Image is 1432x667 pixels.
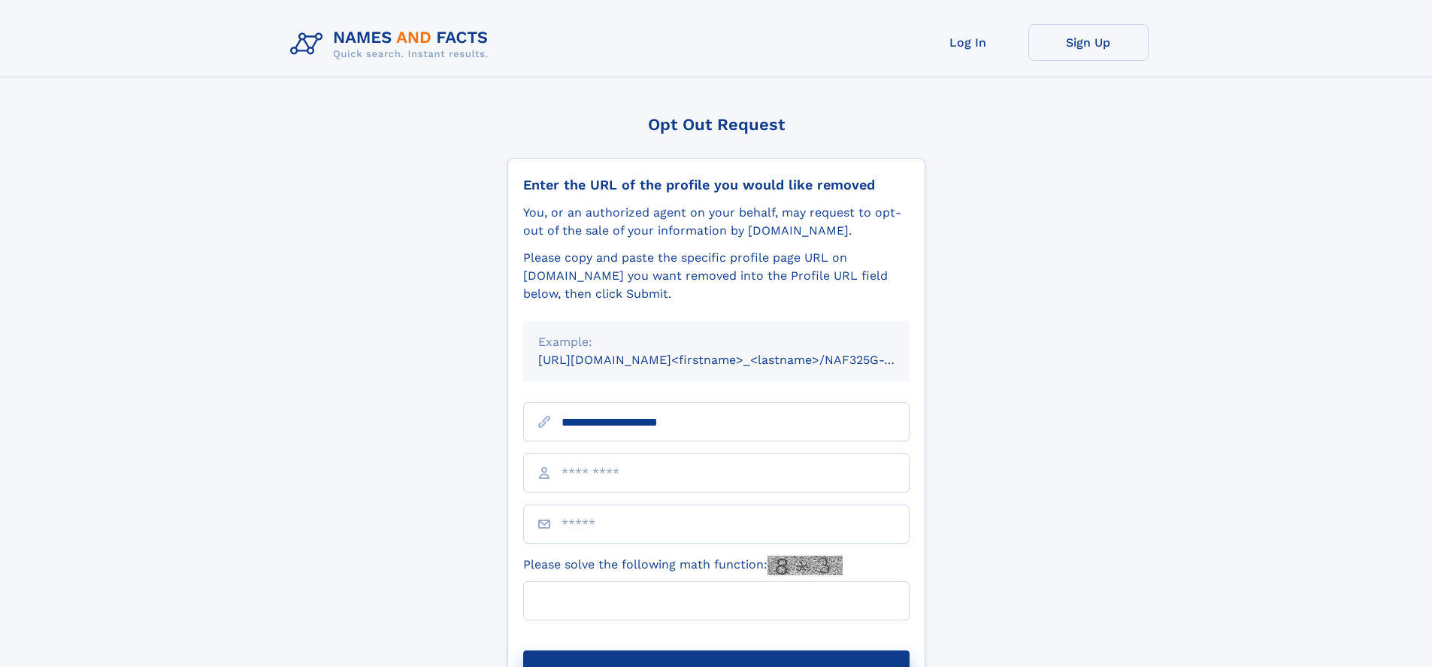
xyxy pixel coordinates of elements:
small: [URL][DOMAIN_NAME]<firstname>_<lastname>/NAF325G-xxxxxxxx [538,353,938,367]
div: You, or an authorized agent on your behalf, may request to opt-out of the sale of your informatio... [523,204,910,240]
div: Enter the URL of the profile you would like removed [523,177,910,193]
div: Example: [538,333,895,351]
a: Log In [908,24,1028,61]
div: Please copy and paste the specific profile page URL on [DOMAIN_NAME] you want removed into the Pr... [523,249,910,303]
img: Logo Names and Facts [284,24,501,65]
a: Sign Up [1028,24,1149,61]
label: Please solve the following math function: [523,556,843,575]
div: Opt Out Request [507,115,925,134]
